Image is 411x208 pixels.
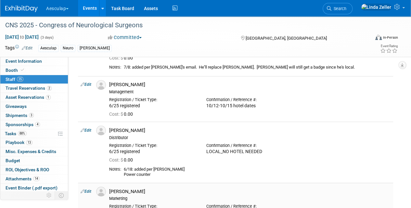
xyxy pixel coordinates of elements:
div: [PERSON_NAME] [109,188,391,194]
a: Shipments3 [0,111,68,120]
span: 2 [47,86,52,91]
div: In-Person [383,35,398,40]
span: 14 [33,176,40,181]
div: 10/12-10/15 hotel dates [206,103,294,109]
div: Registration / Ticket Type: [109,97,197,102]
span: 4 [35,122,40,127]
div: Notes: [109,166,121,172]
img: Format-Inperson.png [375,35,382,40]
div: CNS 2025 - Congress of Neurological Surgeons [3,19,365,31]
div: Management [109,89,391,95]
span: Staff [6,77,23,82]
span: Search [331,6,346,11]
a: Giveaways [0,102,68,111]
span: ROI, Objectives & ROO [6,167,49,172]
div: Distributor [109,135,391,140]
span: Cost: $ [109,157,124,162]
span: 0.00 [109,157,135,162]
a: Edit [22,46,32,50]
div: [PERSON_NAME] [109,127,391,133]
div: LOCAL_NO HOTEL NEEDED [206,149,294,154]
div: Registration / Ticket Type: [109,143,197,148]
div: Aesculap [38,45,58,52]
span: Misc. Expenses & Credits [6,149,56,154]
a: Playbook13 [0,138,68,147]
div: Neuro [61,45,75,52]
span: Attachments [6,176,40,181]
span: 0.00 [109,111,135,117]
a: Edit [81,128,91,132]
span: Giveaways [6,104,27,109]
a: Edit [81,82,91,87]
div: Notes: [109,65,121,70]
span: 88% [18,131,27,136]
span: [DATE] [DATE] [5,34,39,40]
div: Confirmation / Reference #: [206,143,294,148]
span: to [19,34,25,40]
span: Travel Reservations [6,85,52,91]
a: Sponsorships4 [0,120,68,129]
img: ExhibitDay [5,6,38,12]
a: Travel Reservations2 [0,84,68,93]
span: Cost: $ [109,111,124,117]
span: Playbook [6,140,32,145]
div: 7/8: added per [PERSON_NAME]'s email. He''ll replace [PERSON_NAME]. [PERSON_NAME] will still get ... [124,65,391,70]
a: ROI, Objectives & ROO [0,165,68,174]
a: Attachments14 [0,175,68,183]
img: Associate-Profile-5.png [96,125,106,135]
a: Booth [0,66,68,75]
a: Asset Reservations1 [0,93,68,102]
a: Misc. Expenses & Credits [0,147,68,156]
a: Search [323,3,353,14]
i: Booth reservation complete [21,68,24,72]
span: 3 [29,113,34,118]
a: Edit [81,189,91,193]
span: Tasks [5,131,27,136]
img: Associate-Profile-5.png [96,187,106,196]
td: Toggle Event Tabs [55,191,68,200]
div: Marketing [109,196,391,201]
div: [PERSON_NAME] [109,82,391,88]
a: Staff35 [0,75,68,84]
div: Event Format [340,34,398,44]
td: Personalize Event Tab Strip [44,191,55,200]
span: (3 days) [40,35,54,40]
div: [PERSON_NAME] [78,45,112,52]
span: Cost: $ [109,55,124,60]
span: Event Information [6,58,42,64]
a: Budget [0,156,68,165]
td: Tags [5,45,32,52]
span: 35 [17,77,23,82]
img: Associate-Profile-5.png [96,80,106,90]
span: Event Binder (.pdf export) [6,185,58,190]
div: Confirmation / Reference #: [206,97,294,102]
div: 6/25 registered [109,103,197,109]
span: 13 [26,140,32,145]
span: Shipments [6,113,34,118]
span: 0.00 [109,55,135,60]
button: Committed [106,34,144,41]
span: Sponsorships [6,122,40,127]
span: 1 [46,95,51,100]
a: Tasks88% [0,129,68,138]
span: Asset Reservations [6,95,51,100]
a: Event Binder (.pdf export) [0,184,68,192]
div: Event Rating [380,45,398,48]
div: 6/18: added per [PERSON_NAME] Power counter [124,166,391,177]
span: [GEOGRAPHIC_DATA], [GEOGRAPHIC_DATA] [245,36,327,41]
span: Budget [6,158,20,163]
a: Event Information [0,57,68,66]
span: Booth [6,68,25,73]
img: Linda Zeller [361,4,392,11]
div: 6/25 registered [109,149,197,154]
